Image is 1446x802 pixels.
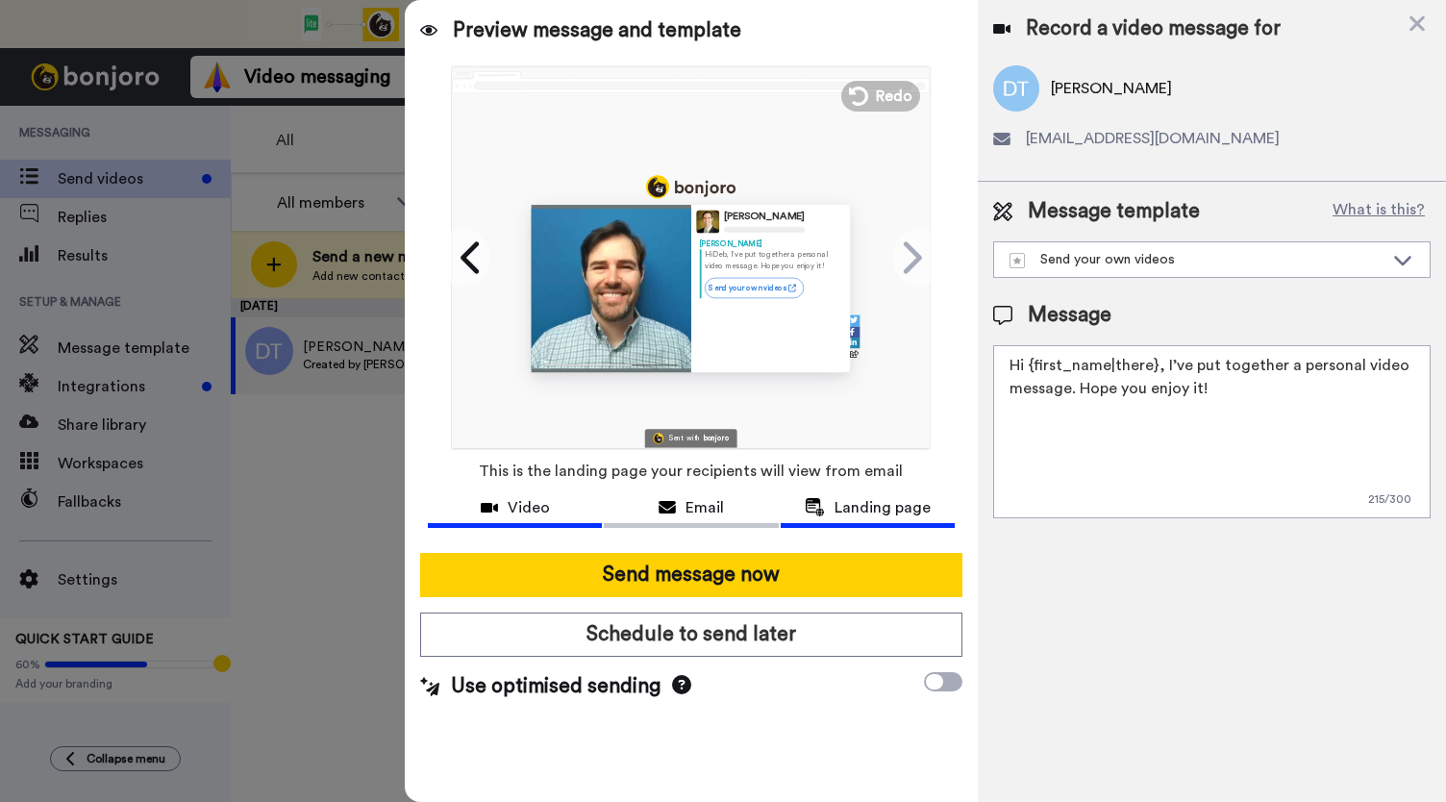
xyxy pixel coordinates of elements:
[700,238,842,248] div: [PERSON_NAME]
[532,353,691,371] img: player-controls-full.svg
[704,435,729,441] div: bonjoro
[646,175,735,198] img: logo_full.png
[420,613,962,657] button: Schedule to send later
[686,496,724,519] span: Email
[670,435,701,441] div: Sent with
[696,210,719,233] img: Profile Image
[508,496,550,519] span: Video
[1010,253,1025,268] img: demo-template.svg
[420,553,962,597] button: Send message now
[724,211,805,223] div: [PERSON_NAME]
[1010,250,1384,269] div: Send your own videos
[705,249,842,271] p: Hi Deb , I’ve put together a personal video message. Hope you enjoy it!
[993,345,1431,518] textarea: Hi {first_name|there}, I’ve put together a personal video message. Hope you enjoy it!
[654,433,664,443] img: Bonjoro Logo
[1028,301,1111,330] span: Message
[705,278,804,298] a: Send your own videos
[835,496,931,519] span: Landing page
[479,450,903,492] span: This is the landing page your recipients will view from email
[1028,197,1200,226] span: Message template
[451,672,661,701] span: Use optimised sending
[1327,197,1431,226] button: What is this?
